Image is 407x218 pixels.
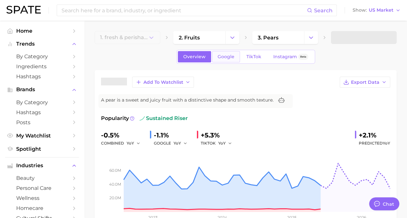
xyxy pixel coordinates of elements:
[101,130,145,140] div: -0.5%
[154,139,192,147] div: GOOGLE
[383,141,390,146] span: YoY
[353,8,367,12] span: Show
[340,77,390,88] button: Export Data
[225,31,239,44] button: Change Category
[351,80,379,85] span: Export Data
[101,114,129,122] span: Popularity
[5,39,79,49] button: Trends
[258,35,278,41] span: 3. pears
[5,183,79,193] a: personal care
[6,6,41,14] img: SPATE
[16,133,68,139] span: My Watchlist
[5,71,79,82] a: Hashtags
[201,130,236,140] div: +5.3%
[212,51,240,62] a: Google
[16,28,68,34] span: Home
[218,140,226,146] span: YoY
[218,139,232,147] button: YoY
[201,139,236,147] div: TIKTOK
[369,8,393,12] span: US Market
[16,163,68,169] span: Industries
[16,87,68,93] span: Brands
[140,114,188,122] span: sustained riser
[5,131,79,141] a: My Watchlist
[16,146,68,152] span: Spotlight
[5,51,79,61] a: by Category
[140,116,145,121] img: sustained riser
[241,51,267,62] a: TikTok
[5,193,79,203] a: wellness
[218,54,234,60] span: Google
[183,54,206,60] span: Overview
[16,73,68,80] span: Hashtags
[16,119,68,125] span: Posts
[127,140,134,146] span: YoY
[5,97,79,107] a: by Category
[5,173,79,183] a: beauty
[5,161,79,170] button: Industries
[173,31,225,44] a: 2. fruits
[132,77,194,88] button: Add to Watchlist
[127,139,141,147] button: YoY
[143,80,183,85] span: Add to Watchlist
[154,130,192,140] div: -1.1%
[268,51,314,62] a: InstagramBeta
[61,5,307,16] input: Search here for a brand, industry, or ingredient
[16,99,68,105] span: by Category
[174,139,187,147] button: YoY
[5,203,79,213] a: homecare
[359,139,390,147] span: Predicted
[5,61,79,71] a: Ingredients
[252,31,304,44] a: 3. pears
[16,109,68,115] span: Hashtags
[304,31,318,44] button: Change Category
[16,175,68,181] span: beauty
[246,54,261,60] span: TikTok
[101,97,274,104] span: A pear is a sweet and juicy fruit with a distinctive shape and smooth texture.
[95,31,160,44] button: 1. fresh & perishable foodsChoose Category
[16,185,68,191] span: personal care
[16,205,68,211] span: homecare
[5,107,79,117] a: Hashtags
[16,41,68,47] span: Trends
[178,51,211,62] a: Overview
[101,139,145,147] div: combined
[5,85,79,94] button: Brands
[16,53,68,60] span: by Category
[16,195,68,201] span: wellness
[5,144,79,154] a: Spotlight
[179,35,200,41] span: 2. fruits
[273,54,297,60] span: Instagram
[314,7,333,14] span: Search
[5,117,79,127] a: Posts
[174,140,181,146] span: YoY
[300,54,306,60] span: Beta
[16,63,68,70] span: Ingredients
[5,26,79,36] a: Home
[351,6,402,15] button: ShowUS Market
[100,35,148,40] span: 1. fresh & perishable foods Choose Category
[359,130,390,140] div: +2.1%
